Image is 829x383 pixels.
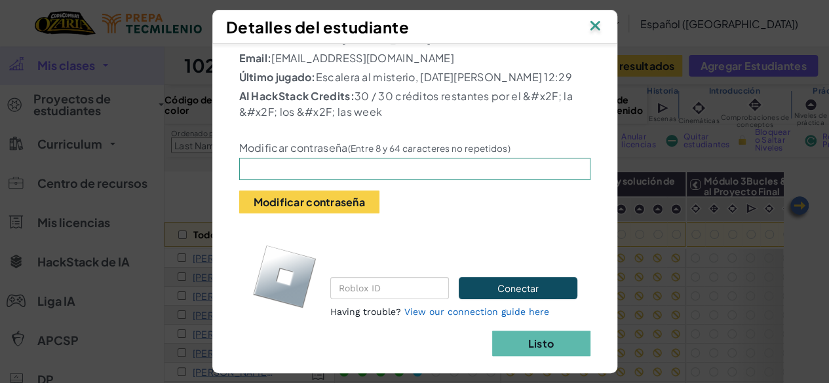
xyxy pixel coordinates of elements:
small: (Entre 8 y 64 caracteres no repetidos) [348,143,511,154]
label: Modificar contraseña [239,141,511,155]
p: 30 / 30 créditos restantes por el &#x2F; la &#x2F; los &#x2F; las week [239,88,590,120]
p: Connect the student's CodeCombat and Roblox accounts. [330,236,577,268]
button: Conectar [459,277,577,299]
img: roblox-logo.svg [252,244,317,309]
p: Escalera al misterio, [DATE][PERSON_NAME] 12:29 [239,69,590,85]
b: Último jugado: [239,70,316,84]
button: Listo [492,331,590,356]
input: Roblox ID [330,277,449,299]
p: [EMAIL_ADDRESS][DOMAIN_NAME] [239,50,590,66]
b: Listo [528,337,554,350]
b: AI HackStack Credits: [239,89,355,103]
button: Modificar contraseña [239,191,379,213]
span: Having trouble? [330,306,401,317]
b: Email: [239,51,272,65]
a: View our connection guide here [404,306,549,317]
